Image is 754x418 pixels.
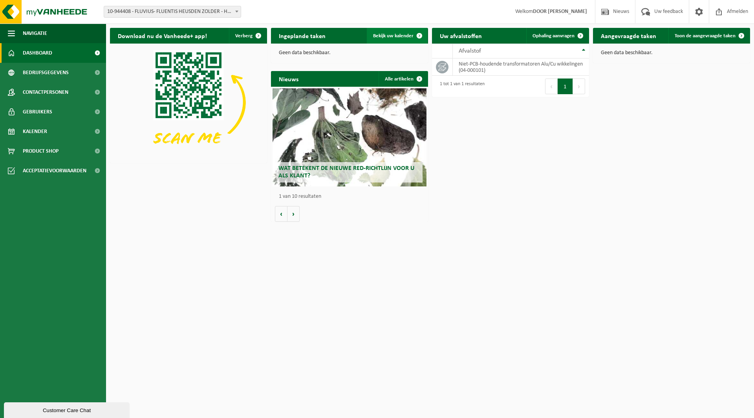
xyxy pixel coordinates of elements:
[104,6,241,18] span: 10-944408 - FLUVIUS- FLUENTIS HEUSDEN ZOLDER - HEUSDEN-ZOLDER
[533,33,575,38] span: Ophaling aanvragen
[275,206,287,222] button: Vorige
[271,71,306,86] h2: Nieuws
[23,24,47,43] span: Navigatie
[436,78,485,95] div: 1 tot 1 van 1 resultaten
[23,82,68,102] span: Contactpersonen
[279,194,424,199] p: 1 van 10 resultaten
[23,43,52,63] span: Dashboard
[279,50,420,56] p: Geen data beschikbaar.
[273,88,426,186] a: Wat betekent de nieuwe RED-richtlijn voor u als klant?
[271,28,333,43] h2: Ingeplande taken
[379,71,427,87] a: Alle artikelen
[104,6,241,17] span: 10-944408 - FLUVIUS- FLUENTIS HEUSDEN ZOLDER - HEUSDEN-ZOLDER
[675,33,736,38] span: Toon de aangevraagde taken
[23,102,52,122] span: Gebruikers
[367,28,427,44] a: Bekijk uw kalender
[110,28,215,43] h2: Download nu de Vanheede+ app!
[287,206,300,222] button: Volgende
[278,165,414,179] span: Wat betekent de nieuwe RED-richtlijn voor u als klant?
[459,48,481,54] span: Afvalstof
[573,78,585,94] button: Next
[593,28,664,43] h2: Aangevraagde taken
[668,28,749,44] a: Toon de aangevraagde taken
[558,78,573,94] button: 1
[453,58,589,76] td: niet-PCB-houdende transformatoren Alu/Cu wikkelingen (04-000101)
[229,28,266,44] button: Verberg
[23,141,59,161] span: Product Shop
[23,161,86,181] span: Acceptatievoorwaarden
[526,28,588,44] a: Ophaling aanvragen
[110,44,267,161] img: Download de VHEPlus App
[533,9,587,15] strong: DOOR [PERSON_NAME]
[23,63,69,82] span: Bedrijfsgegevens
[373,33,414,38] span: Bekijk uw kalender
[432,28,490,43] h2: Uw afvalstoffen
[601,50,742,56] p: Geen data beschikbaar.
[4,401,131,418] iframe: chat widget
[23,122,47,141] span: Kalender
[235,33,253,38] span: Verberg
[545,78,558,94] button: Previous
